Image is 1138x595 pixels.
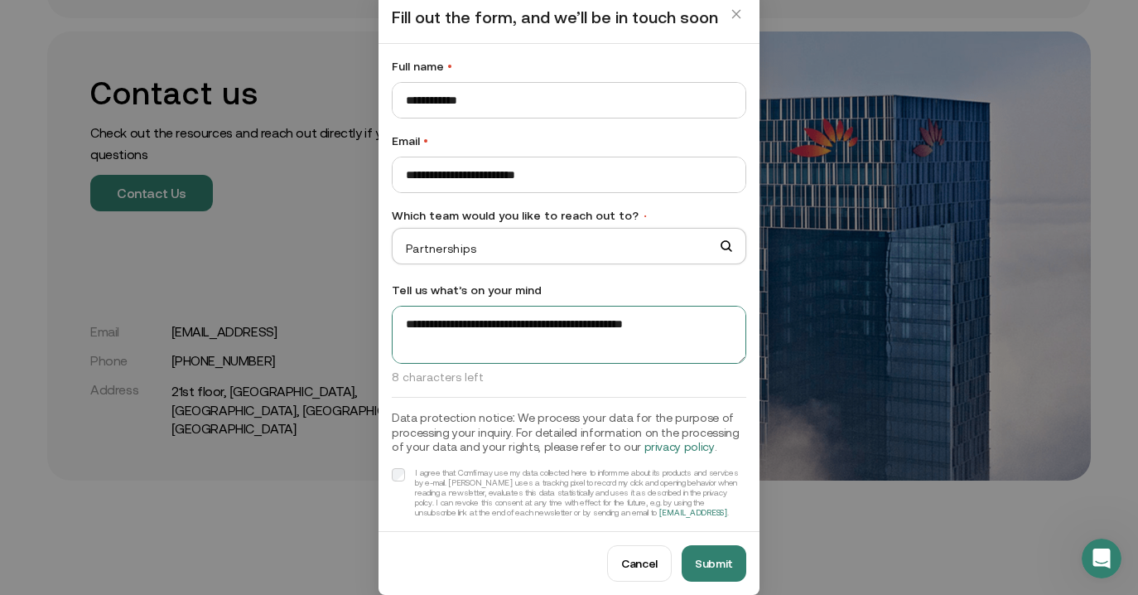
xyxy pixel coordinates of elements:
[731,4,742,24] span: close
[392,132,746,150] label: Email
[393,236,745,256] span: Partnerships
[607,545,672,582] button: Cancel
[415,468,746,518] div: I agree that Comfi may use my data collected here to inform me about its products and services by...
[392,57,746,75] label: Full name
[392,370,746,384] p: 8 characters left
[423,134,428,148] span: •
[659,508,727,517] a: [EMAIL_ADDRESS]
[723,1,750,27] button: Close
[682,545,746,582] button: Submit
[392,411,746,455] h3: Data protection notice: We process your data for the purpose of processing your inquiry. For deta...
[392,206,746,225] label: Which team would you like to reach out to?
[642,210,649,222] span: •
[392,281,746,299] label: Tell us what’s on your mind
[447,60,452,73] span: •
[1082,539,1121,578] iframe: Intercom live chat
[644,440,715,453] a: privacy policy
